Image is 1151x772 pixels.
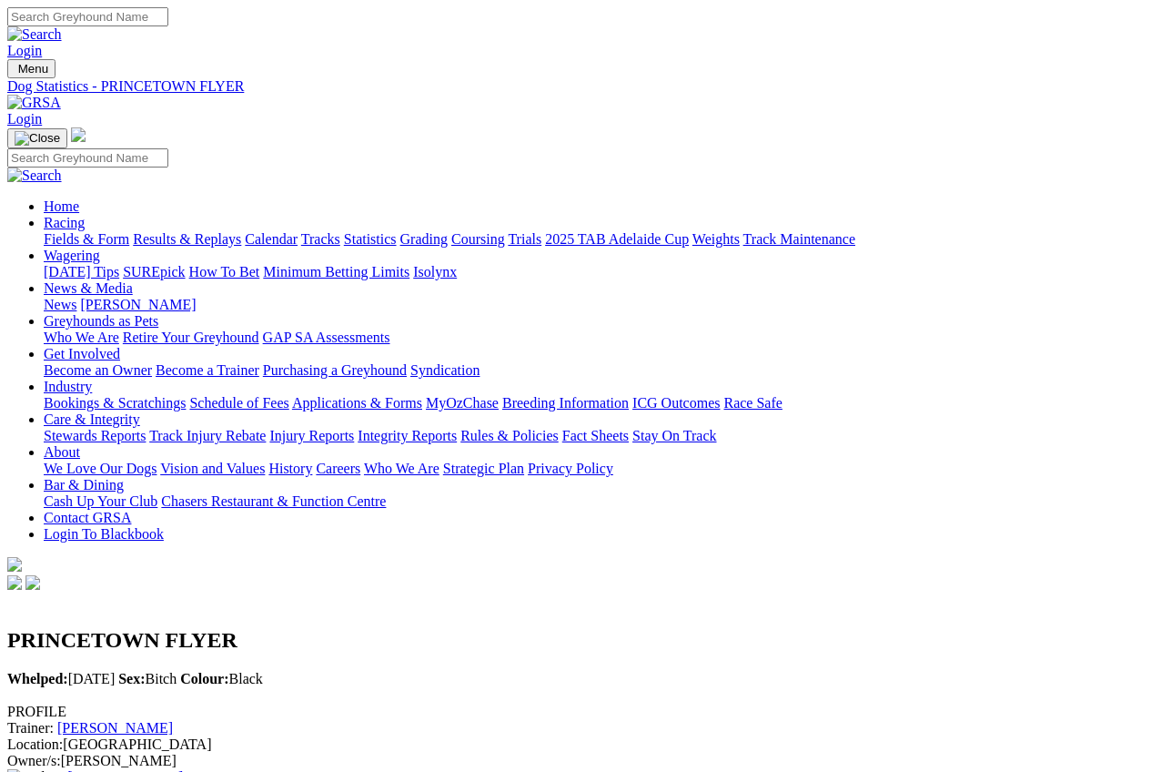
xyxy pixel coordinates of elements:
a: Syndication [410,362,480,378]
a: News [44,297,76,312]
div: [PERSON_NAME] [7,753,1144,769]
a: History [268,461,312,476]
button: Toggle navigation [7,59,56,78]
a: Track Maintenance [743,231,855,247]
b: Colour: [180,671,228,686]
div: PROFILE [7,704,1144,720]
a: Injury Reports [269,428,354,443]
a: GAP SA Assessments [263,330,390,345]
a: Coursing [451,231,505,247]
a: MyOzChase [426,395,499,411]
a: Isolynx [413,264,457,279]
img: Search [7,168,62,184]
a: Strategic Plan [443,461,524,476]
img: twitter.svg [25,575,40,590]
a: Bookings & Scratchings [44,395,186,411]
a: [PERSON_NAME] [80,297,196,312]
a: Track Injury Rebate [149,428,266,443]
a: Become an Owner [44,362,152,378]
a: Racing [44,215,85,230]
div: Bar & Dining [44,493,1144,510]
img: logo-grsa-white.png [7,557,22,572]
a: Login To Blackbook [44,526,164,542]
a: ICG Outcomes [632,395,720,411]
button: Toggle navigation [7,128,67,148]
a: Login [7,43,42,58]
a: Greyhounds as Pets [44,313,158,329]
a: Applications & Forms [292,395,422,411]
span: Black [180,671,263,686]
a: Breeding Information [502,395,629,411]
a: Wagering [44,248,100,263]
a: Vision and Values [160,461,265,476]
div: Care & Integrity [44,428,1144,444]
a: Industry [44,379,92,394]
a: News & Media [44,280,133,296]
b: Whelped: [7,671,68,686]
a: SUREpick [123,264,185,279]
a: Bar & Dining [44,477,124,493]
span: Menu [18,62,48,76]
a: Minimum Betting Limits [263,264,409,279]
span: Location: [7,736,63,752]
img: GRSA [7,95,61,111]
a: Rules & Policies [460,428,559,443]
a: Stay On Track [632,428,716,443]
a: [PERSON_NAME] [57,720,173,736]
h2: PRINCETOWN FLYER [7,628,1144,653]
a: Dog Statistics - PRINCETOWN FLYER [7,78,1144,95]
a: Integrity Reports [358,428,457,443]
a: Who We Are [44,330,119,345]
a: Who We Are [364,461,439,476]
div: [GEOGRAPHIC_DATA] [7,736,1144,753]
a: How To Bet [189,264,260,279]
a: Care & Integrity [44,411,140,427]
div: Greyhounds as Pets [44,330,1144,346]
div: About [44,461,1144,477]
a: Statistics [344,231,397,247]
input: Search [7,7,168,26]
a: Purchasing a Greyhound [263,362,407,378]
a: [DATE] Tips [44,264,119,279]
a: Trials [508,231,541,247]
a: Weights [692,231,740,247]
input: Search [7,148,168,168]
a: Get Involved [44,346,120,361]
a: Cash Up Your Club [44,493,157,509]
img: Close [15,131,60,146]
a: Grading [400,231,448,247]
div: Racing [44,231,1144,248]
img: facebook.svg [7,575,22,590]
div: Industry [44,395,1144,411]
a: Results & Replays [133,231,241,247]
a: Fact Sheets [562,428,629,443]
span: Owner/s: [7,753,61,768]
b: Sex: [118,671,145,686]
a: Chasers Restaurant & Function Centre [161,493,386,509]
a: Home [44,198,79,214]
div: News & Media [44,297,1144,313]
a: Tracks [301,231,340,247]
a: Fields & Form [44,231,129,247]
a: Calendar [245,231,298,247]
a: Login [7,111,42,127]
a: 2025 TAB Adelaide Cup [545,231,689,247]
a: Race Safe [723,395,782,411]
span: Bitch [118,671,177,686]
div: Get Involved [44,362,1144,379]
a: Schedule of Fees [189,395,288,411]
a: Become a Trainer [156,362,259,378]
a: Stewards Reports [44,428,146,443]
div: Wagering [44,264,1144,280]
a: Retire Your Greyhound [123,330,259,345]
span: [DATE] [7,671,115,686]
span: Trainer: [7,720,54,736]
img: logo-grsa-white.png [71,127,86,142]
img: Search [7,26,62,43]
a: Privacy Policy [528,461,613,476]
a: Careers [316,461,360,476]
a: We Love Our Dogs [44,461,156,476]
a: About [44,444,80,460]
a: Contact GRSA [44,510,131,525]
